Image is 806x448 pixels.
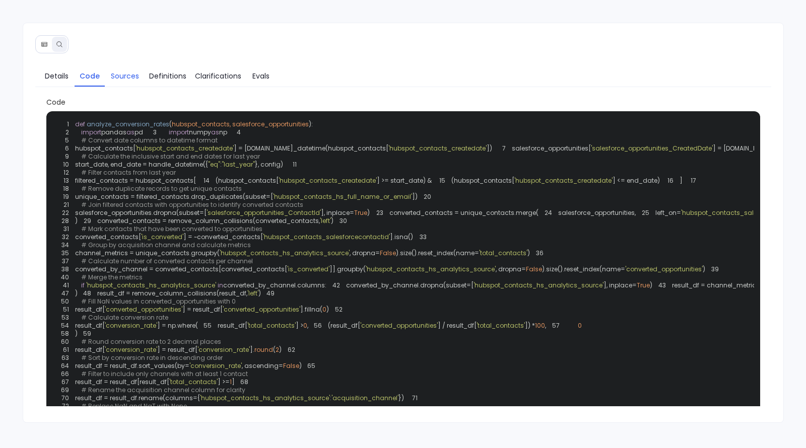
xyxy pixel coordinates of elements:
[252,70,270,82] span: Evals
[135,128,143,136] span: pd
[333,217,353,225] span: 30
[126,128,135,136] span: as
[705,265,725,273] span: 39
[55,265,75,273] span: 38
[81,241,251,249] span: # Group by acquisition channel and calculate metrics
[287,265,329,273] span: 'is_converted'
[492,144,512,153] span: 7
[377,176,432,185] span: ] >= start_date) &
[650,281,652,289] span: )
[370,209,389,217] span: 23
[637,281,650,289] span: True
[189,128,211,136] span: numpy
[254,345,273,354] span: round
[81,386,245,394] span: # Rename the acquisition channel column for clarity
[55,193,75,201] span: 19
[55,297,75,306] span: 50
[55,362,75,370] span: 64
[300,305,322,314] span: ].fillna(
[81,297,236,306] span: # Fill NaN values in converted_opportunities with 0
[329,306,349,314] span: 52
[55,394,75,402] span: 70
[55,153,75,161] span: 9
[398,394,404,402] span: })
[235,378,254,386] span: 68
[487,144,492,153] span: ])
[55,273,75,281] span: 40
[149,70,186,82] span: Definitions
[250,345,254,354] span: ].
[360,321,438,330] span: 'converted_opportunities'
[55,201,75,209] span: 21
[683,177,702,185] span: 17
[545,321,546,330] span: ,
[182,305,223,314] span: ] = result_df[
[157,345,197,354] span: ] = result_df[
[81,128,101,136] span: import
[183,233,263,241] span: ] = ~converted_contacts[
[354,208,367,217] span: True
[652,281,672,289] span: 43
[196,177,216,185] span: 14
[75,378,169,386] span: result_df = result_df[result_df[
[81,184,242,193] span: # Remove duplicate records to get unique contacts
[45,70,69,82] span: Details
[208,160,220,169] span: "eq"
[655,208,681,217] span: left_on=
[55,306,75,314] span: 51
[255,160,283,169] span: }, config)
[625,265,703,273] span: 'converted_opportunities'
[81,281,85,289] span: if
[55,177,75,185] span: 13
[55,370,75,378] span: 66
[613,176,660,185] span: ] <= end_date)
[273,345,276,354] span: (
[97,216,320,225] span: converted_contacts = remove_column_collisions(converted_contacts,
[197,345,250,354] span: 'conversion_rate'
[388,144,487,153] span: 'hubspot_contacts_createdate'
[55,354,75,362] span: 63
[380,249,396,257] span: False
[55,209,75,217] span: 22
[546,322,566,330] span: 57
[603,281,637,289] span: ], inplace=
[514,176,613,185] span: 'hubspot_contacts_createdate'
[55,322,75,330] span: 54
[326,305,329,314] span: )
[81,152,260,161] span: # Calculate the inclusive start and end dates for last year
[169,378,218,386] span: 'total_contacts'
[81,257,253,265] span: # Calculate number of converted contacts per channel
[55,289,75,297] span: 47
[636,209,655,217] span: 25
[542,265,625,273] span: ).size().reset_index(name=
[591,144,713,153] span: 'salesforce_opportunities_CreatedDate'
[141,233,183,241] span: 'is_converted'
[55,136,75,144] span: 5
[105,305,182,314] span: 'converted_opportunities'
[172,120,309,128] span: hubspot_contacts, salesforce_opportunities
[230,378,232,386] span: 1
[218,321,247,330] span: result_df[
[367,208,370,217] span: )
[232,378,235,386] span: ]
[535,321,545,330] span: 100
[55,338,75,346] span: 60
[329,265,366,273] span: ]].groupby(
[299,361,302,370] span: )
[75,144,136,153] span: hubspot_contacts[
[296,321,303,330] span: ] >
[302,362,321,370] span: 65
[703,265,705,273] span: )
[81,273,143,281] span: # Merge the metrics
[111,70,139,82] span: Sources
[55,330,75,338] span: 58
[346,281,474,289] span: converted_by_channel.dropna(subset=[
[55,241,75,249] span: 34
[258,289,261,297] span: )
[105,345,157,354] span: 'conversion_rate'
[211,128,219,136] span: as
[75,208,207,217] span: salesforce_opportunities.dropna(subset=[
[55,249,75,257] span: 35
[530,249,550,257] span: 36
[143,128,163,136] span: 3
